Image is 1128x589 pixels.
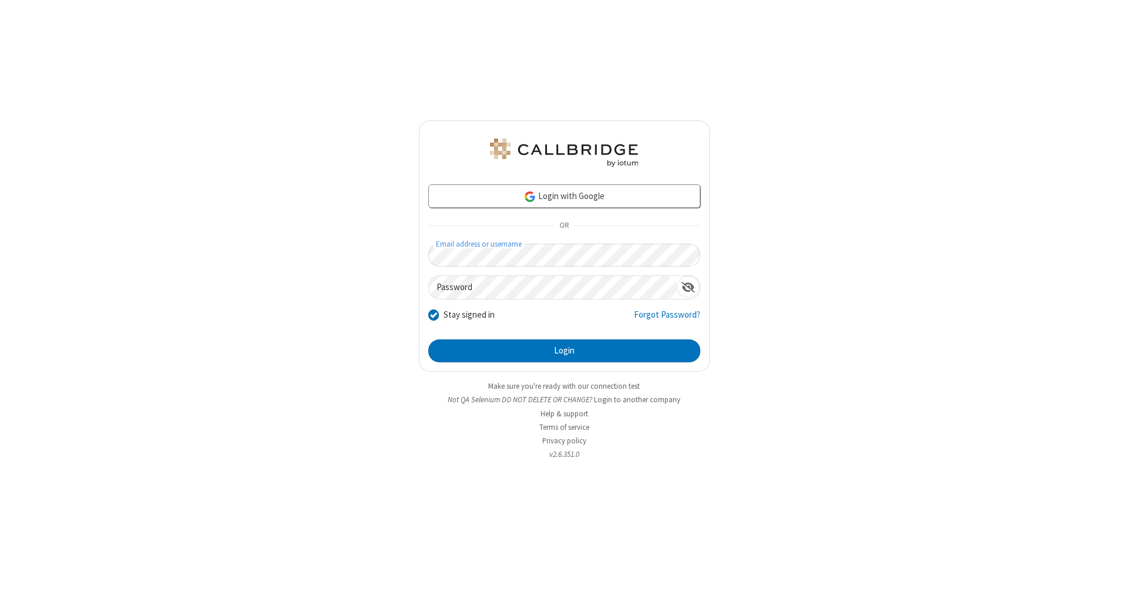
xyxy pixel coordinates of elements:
img: google-icon.png [523,190,536,203]
li: Not QA Selenium DO NOT DELETE OR CHANGE? [419,394,710,405]
img: QA Selenium DO NOT DELETE OR CHANGE [488,139,640,167]
span: OR [555,218,573,234]
a: Login with Google [428,184,700,208]
input: Email address or username [428,244,700,267]
button: Login [428,339,700,363]
li: v2.6.351.0 [419,449,710,460]
label: Stay signed in [444,308,495,322]
a: Help & support [540,409,588,419]
button: Login to another company [594,394,680,405]
div: Show password [677,276,700,298]
a: Make sure you're ready with our connection test [488,381,640,391]
input: Password [429,276,677,299]
a: Forgot Password? [634,308,700,331]
a: Privacy policy [542,436,586,446]
a: Terms of service [539,422,589,432]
